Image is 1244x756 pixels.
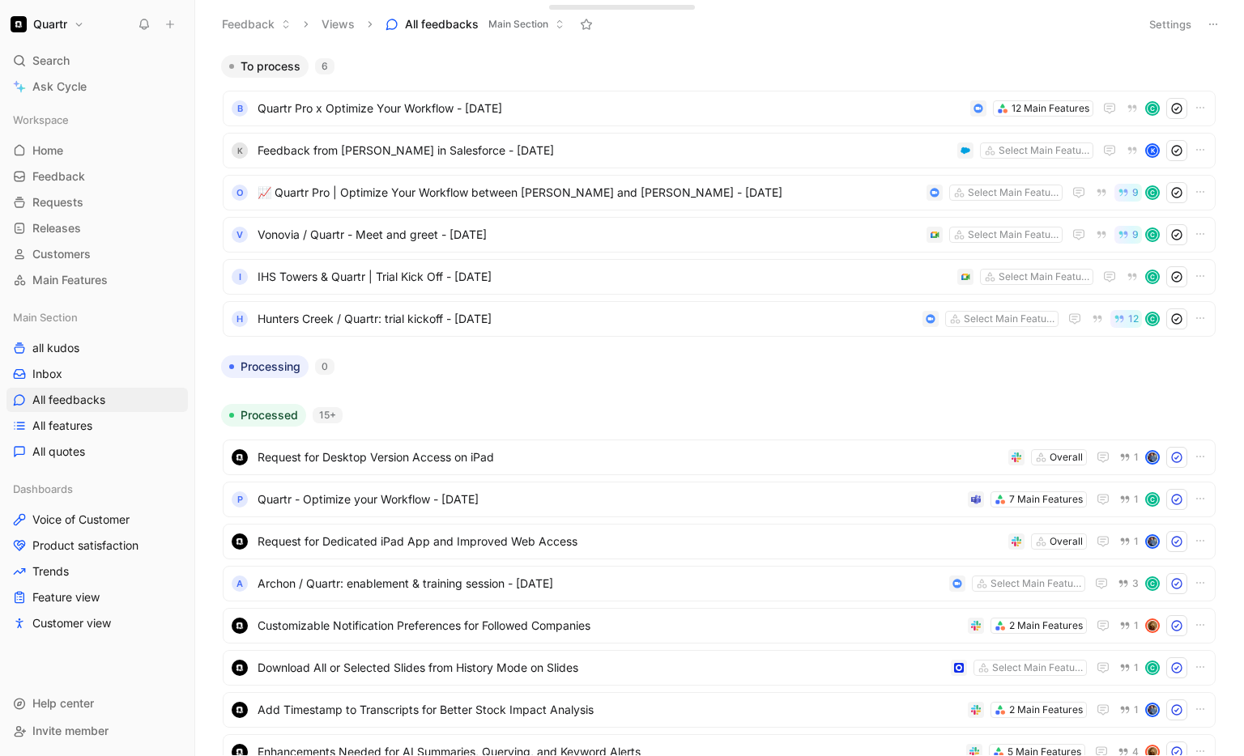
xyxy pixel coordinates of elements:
[32,77,87,96] span: Ask Cycle
[258,267,951,287] span: IHS Towers & Quartr | Trial Kick Off - [DATE]
[32,392,105,408] span: All feedbacks
[32,696,94,710] span: Help center
[232,185,248,201] div: O
[11,16,27,32] img: Quartr
[6,477,188,635] div: DashboardsVoice of CustomerProduct satisfactionTrendsFeature viewCustomer view
[6,388,188,412] a: All feedbacks
[1147,187,1158,198] div: C
[258,99,964,118] span: Quartr Pro x Optimize Your Workflow - [DATE]
[1116,617,1142,635] button: 1
[215,55,1224,342] div: To process6
[1050,449,1083,465] div: Overall
[964,311,1054,327] div: Select Main Features
[1147,452,1158,463] img: avatar
[6,508,188,532] a: Voice of Customer
[991,575,1081,592] div: Select Main Features
[258,141,951,160] span: Feedback from [PERSON_NAME] in Salesforce - [DATE]
[992,660,1083,676] div: Select Main Features
[6,719,188,743] div: Invite member
[6,559,188,584] a: Trends
[1147,578,1158,589] div: C
[6,440,188,464] a: All quotes
[1147,662,1158,673] div: C
[32,168,85,185] span: Feedback
[223,608,1216,643] a: logoCustomizable Notification Preferences for Followed Companies2 Main Features1avatar
[232,142,248,159] div: K
[1134,537,1139,546] span: 1
[314,12,362,36] button: Views
[32,418,92,434] span: All features
[6,585,188,609] a: Feature view
[223,650,1216,686] a: logoDownload All or Selected Slides from History Mode on SlidesSelect Main Features1C
[1132,579,1139,588] span: 3
[32,246,91,262] span: Customers
[1116,701,1142,719] button: 1
[32,51,70,70] span: Search
[13,309,78,325] span: Main Section
[32,615,111,631] span: Customer view
[241,359,300,375] span: Processing
[232,618,248,634] img: logo
[1134,495,1139,504] span: 1
[223,133,1216,168] a: KFeedback from [PERSON_NAME] in Salesforce - [DATE]Select Main FeaturesK
[215,12,298,36] button: Feedback
[968,185,1059,201] div: Select Main Features
[258,490,961,509] span: Quartr - Optimize your Workflow - [DATE]
[1134,705,1139,715] span: 1
[1147,313,1158,325] div: C
[1134,452,1139,462] span: 1
[1142,13,1199,36] button: Settings
[6,216,188,240] a: Releases
[258,532,1002,551] span: Request for Dedicated iPad App and Improved Web Access
[1116,659,1142,677] button: 1
[232,269,248,285] div: I
[6,305,188,464] div: Main Sectionall kudosInboxAll feedbacksAll featuresAll quotes
[1147,536,1158,547] img: avatar
[258,225,920,244] span: Vonovia / Quartr - Meet and greet - [DATE]
[223,91,1216,126] a: BQuartr Pro x Optimize Your Workflow - [DATE]12 Main FeaturesC
[32,340,79,356] span: all kudos
[6,13,88,36] button: QuartrQuartr
[378,12,572,36] button: All feedbacksMain Section
[1012,100,1089,117] div: 12 Main Features
[232,100,248,117] div: B
[241,58,300,74] span: To process
[1128,314,1139,324] span: 12
[223,440,1216,475] a: logoRequest for Desktop Version Access on iPadOverall1avatar
[221,55,309,78] button: To process
[258,183,920,202] span: 📈 Quartr Pro | Optimize Your Workflow between [PERSON_NAME] and [PERSON_NAME] - [DATE]
[1134,621,1139,631] span: 1
[223,175,1216,210] a: O📈 Quartr Pro | Optimize Your Workflow between [PERSON_NAME] and [PERSON_NAME] - [DATE]Select Mai...
[223,524,1216,559] a: logoRequest for Dedicated iPad App and Improved Web AccessOverall1avatar
[221,404,306,427] button: Processed
[32,366,62,382] span: Inbox
[999,142,1089,159] div: Select Main Features
[315,58,334,74] div: 6
[32,194,83,210] span: Requests
[6,691,188,716] div: Help center
[1132,188,1139,197] span: 9
[1116,448,1142,466] button: 1
[1147,271,1158,282] div: C
[32,142,63,159] span: Home
[33,17,67,32] h1: Quartr
[32,444,85,460] span: All quotes
[999,269,1089,285] div: Select Main Features
[6,477,188,501] div: Dashboards
[1009,702,1083,718] div: 2 Main Features
[258,309,916,329] span: Hunters Creek / Quartr: trial kickoff - [DATE]
[488,16,548,32] span: Main Section
[32,589,100,605] span: Feature view
[1147,229,1158,240] div: C
[1114,226,1142,244] button: 9
[258,658,944,677] span: Download All or Selected Slides from History Mode on Slides
[6,242,188,266] a: Customers
[32,220,81,236] span: Releases
[32,272,108,288] span: Main Features
[232,533,248,550] img: logo
[1147,145,1158,156] div: K
[232,449,248,465] img: logo
[223,482,1216,517] a: PQuartr - Optimize your Workflow - [DATE]7 Main Features1C
[1147,620,1158,631] img: avatar
[258,616,961,635] span: Customizable Notification Preferences for Followed Companies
